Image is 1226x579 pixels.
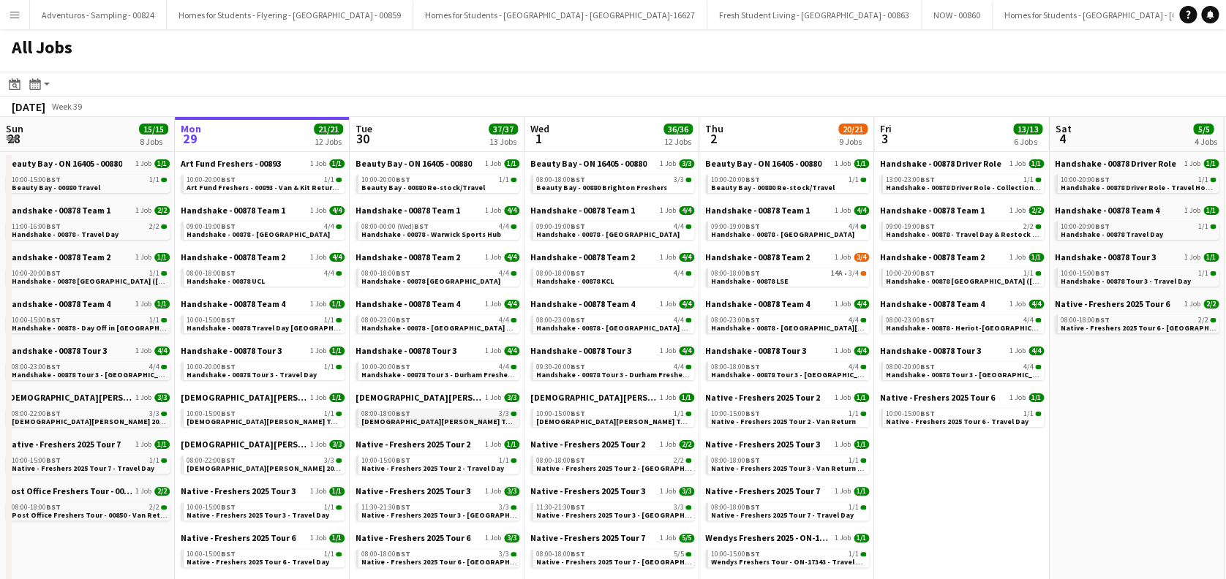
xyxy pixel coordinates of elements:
[46,222,61,231] span: BST
[880,298,985,309] span: Handshake - 00878 Team 4
[880,205,985,216] span: Handshake - 00878 Team 1
[181,205,285,216] span: Handshake - 00878 Team 1
[835,253,851,262] span: 1 Job
[187,222,342,238] a: 09:00-19:00BST4/4Handshake - 00878 - [GEOGRAPHIC_DATA]
[396,175,410,184] span: BST
[6,251,170,262] a: Handshake - 00878 Team 21 Job1/1
[149,176,159,183] span: 1/1
[880,205,1044,251] div: Handshake - 00878 Team 11 Job2/209:00-19:00BST2/2Handshake - 00878 - Travel Day & Restock Day
[181,158,345,205] div: Art Fund Freshers - 008931 Job1/110:00-20:00BST1/1Art Fund Freshers - 00893 - Van & Kit Return Day
[880,251,985,262] span: Handshake - 00878 Team 2
[187,223,236,230] span: 09:00-19:00
[745,222,760,231] span: BST
[504,253,519,262] span: 4/4
[705,298,810,309] span: Handshake - 00878 Team 4
[711,315,866,332] a: 08:00-23:00BST4/4Handshake - 00878 - [GEOGRAPHIC_DATA][PERSON_NAME] On Site Day
[711,268,866,285] a: 08:00-18:00BST14A•3/4Handshake - 00878 LSE
[361,176,410,183] span: 10:00-20:00
[361,270,410,277] span: 08:00-18:00
[181,205,345,251] div: Handshake - 00878 Team 11 Job4/409:00-19:00BST4/4Handshake - 00878 - [GEOGRAPHIC_DATA]
[12,276,295,286] span: Handshake - 00878 Restock (Southend) & Travel to Hotel
[6,345,170,392] div: Handshake - 00878 Tour 31 Job4/408:00-23:00BST4/4Handshake - 00878 Tour 3 - [GEOGRAPHIC_DATA] Fre...
[181,251,285,262] span: Handshake - 00878 Team 2
[1055,251,1156,262] span: Handshake - 00878 Tour 3
[711,222,866,238] a: 09:00-19:00BST4/4Handshake - 00878 - [GEOGRAPHIC_DATA]
[361,222,516,238] a: 08:00-00:00 (Wed)BST4/4Handshake - 00878 - Warwick Sports Hub
[485,300,501,309] span: 1 Job
[679,159,694,168] span: 3/3
[530,205,694,251] div: Handshake - 00878 Team 11 Job4/409:00-19:00BST4/4Handshake - 00878 - [GEOGRAPHIC_DATA]
[504,206,519,215] span: 4/4
[886,315,1041,332] a: 08:00-23:00BST4/4Handshake - 00878 - Heriot-[GEOGRAPHIC_DATA] On Site Day
[536,222,691,238] a: 09:00-19:00BST4/4Handshake - 00878 - [GEOGRAPHIC_DATA]
[880,158,1001,169] span: Handshake - 00878 Driver Role
[1198,223,1208,230] span: 1/1
[1061,270,1110,277] span: 10:00-15:00
[711,223,760,230] span: 09:00-19:00
[536,175,691,192] a: 08:00-18:00BST3/3Beauty Bay - 00880 Brighton Freshers
[849,223,859,230] span: 4/4
[187,176,236,183] span: 10:00-20:00
[660,159,676,168] span: 1 Job
[356,298,519,309] a: Handshake - 00878 Team 41 Job4/4
[356,345,456,356] span: Handshake - 00878 Tour 3
[12,317,61,324] span: 10:00-15:00
[705,251,869,298] div: Handshake - 00878 Team 21 Job3/408:00-18:00BST14A•3/4Handshake - 00878 LSE
[361,223,429,230] span: 08:00-00:00 (Wed)
[745,315,760,325] span: BST
[705,251,810,262] span: Handshake - 00878 Team 2
[324,176,334,183] span: 1/1
[880,158,1044,205] div: Handshake - 00878 Driver Role1 Job1/113:00-23:00BST1/1Handshake - 00878 Driver Role - Collection ...
[181,345,345,356] a: Handshake - 00878 Tour 31 Job1/1
[886,323,1098,333] span: Handshake - 00878 - Heriot-Watt University On Site Day
[711,270,760,277] span: 08:00-18:00
[361,268,516,285] a: 08:00-18:00BST4/4Handshake - 00878 [GEOGRAPHIC_DATA]
[1203,159,1219,168] span: 1/1
[1055,158,1219,205] div: Handshake - 00878 Driver Role1 Job1/110:00-20:00BST1/1Handshake - 00878 Driver Role - Travel Home
[46,268,61,278] span: BST
[886,270,935,277] span: 10:00-20:00
[187,268,342,285] a: 08:00-18:00BST4/4Handshake - 00878 UCL
[1198,317,1208,324] span: 2/2
[854,206,869,215] span: 4/4
[361,230,501,239] span: Handshake - 00878 - Warwick Sports Hub
[1184,206,1200,215] span: 1 Job
[886,230,1045,239] span: Handshake - 00878 - Travel Day & Restock Day
[1028,206,1044,215] span: 2/2
[1061,175,1216,192] a: 10:00-20:00BST1/1Handshake - 00878 Driver Role - Travel Home
[12,176,61,183] span: 10:00-15:00
[1184,253,1200,262] span: 1 Job
[536,268,691,285] a: 08:00-18:00BST4/4Handshake - 00878 KCL
[880,158,1044,169] a: Handshake - 00878 Driver Role1 Job1/1
[886,268,1041,285] a: 10:00-20:00BST1/1Handshake - 00878 [GEOGRAPHIC_DATA] ([GEOGRAPHIC_DATA])
[1055,251,1219,262] a: Handshake - 00878 Tour 31 Job1/1
[1095,175,1110,184] span: BST
[1095,268,1110,278] span: BST
[154,206,170,215] span: 2/2
[310,206,326,215] span: 1 Job
[1203,300,1219,309] span: 2/2
[485,159,501,168] span: 1 Job
[745,175,760,184] span: BST
[135,300,151,309] span: 1 Job
[1055,158,1219,169] a: Handshake - 00878 Driver Role1 Job1/1
[536,315,691,332] a: 08:00-23:00BST4/4Handshake - 00878 - [GEOGRAPHIC_DATA] On Site Day
[1061,222,1216,238] a: 10:00-20:00BST1/1Handshake - 00878 Travel Day
[1055,158,1176,169] span: Handshake - 00878 Driver Role
[329,253,345,262] span: 4/4
[1061,230,1163,239] span: Handshake - 00878 Travel Day
[920,222,935,231] span: BST
[149,317,159,324] span: 1/1
[920,175,935,184] span: BST
[705,251,869,262] a: Handshake - 00878 Team 21 Job3/4
[849,317,859,324] span: 4/4
[571,315,585,325] span: BST
[1198,270,1208,277] span: 1/1
[530,345,631,356] span: Handshake - 00878 Tour 3
[310,300,326,309] span: 1 Job
[1028,253,1044,262] span: 1/1
[6,205,170,251] div: Handshake - 00878 Team 11 Job2/211:00-16:00BST2/2Handshake - 00878 - Travel Day
[1061,315,1216,332] a: 08:00-18:00BST2/2Native - Freshers 2025 Tour 6 - [GEOGRAPHIC_DATA] - [GEOGRAPHIC_DATA]
[1203,253,1219,262] span: 1/1
[12,268,167,285] a: 10:00-20:00BST1/1Handshake - 00878 [GEOGRAPHIC_DATA] ([GEOGRAPHIC_DATA]) & Travel to Hotel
